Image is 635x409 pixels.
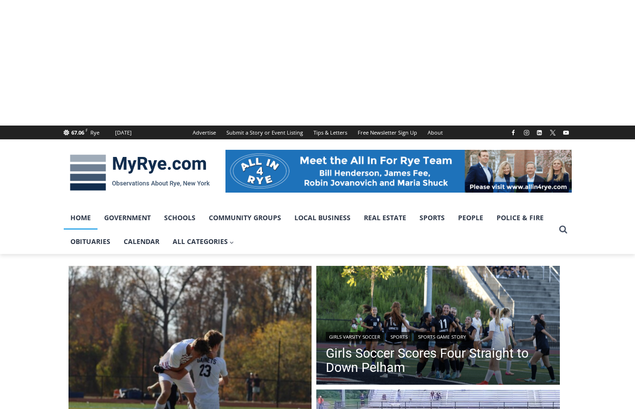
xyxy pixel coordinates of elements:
[451,206,490,230] a: People
[64,230,117,253] a: Obituaries
[413,206,451,230] a: Sports
[157,206,202,230] a: Schools
[115,128,132,137] div: [DATE]
[98,206,157,230] a: Government
[90,128,99,137] div: Rye
[490,206,550,230] a: Police & Fire
[521,127,532,138] a: Instagram
[534,127,545,138] a: Linkedin
[308,126,352,139] a: Tips & Letters
[316,266,560,388] a: Read More Girls Soccer Scores Four Straight to Down Pelham
[387,332,411,341] a: Sports
[225,150,572,193] img: All in for Rye
[166,230,241,253] a: All Categories
[288,206,357,230] a: Local Business
[316,266,560,388] img: (PHOTO: Rye Girls Soccer's Samantha Yeh scores a goal in her team's 4-1 victory over Pelham on Se...
[71,129,84,136] span: 67.06
[64,206,555,254] nav: Primary Navigation
[326,330,550,341] div: | |
[508,127,519,138] a: Facebook
[173,236,234,247] span: All Categories
[187,126,221,139] a: Advertise
[64,206,98,230] a: Home
[117,230,166,253] a: Calendar
[326,332,383,341] a: Girls Varsity Soccer
[187,126,448,139] nav: Secondary Navigation
[352,126,422,139] a: Free Newsletter Sign Up
[64,148,216,197] img: MyRye.com
[357,206,413,230] a: Real Estate
[422,126,448,139] a: About
[415,332,469,341] a: Sports Game Story
[86,127,88,133] span: F
[202,206,288,230] a: Community Groups
[221,126,308,139] a: Submit a Story or Event Listing
[555,221,572,238] button: View Search Form
[326,346,550,375] a: Girls Soccer Scores Four Straight to Down Pelham
[547,127,558,138] a: X
[560,127,572,138] a: YouTube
